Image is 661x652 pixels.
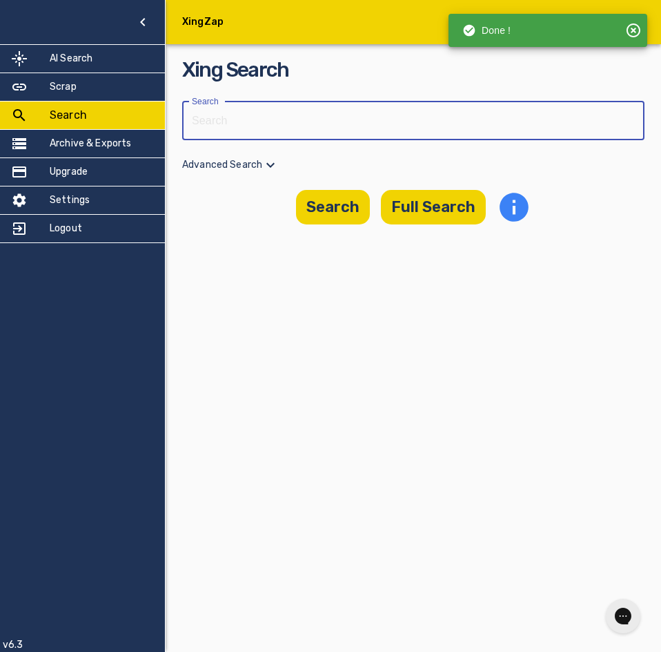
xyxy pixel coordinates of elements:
h5: Archive & Exports [50,137,132,151]
h5: Settings [50,193,90,207]
h5: XingZap [182,15,224,29]
p: v6.3 [3,638,23,652]
div: Done ! [462,18,511,43]
h5: AI Search [50,52,92,66]
h5: Upgrade [50,165,88,179]
button: Search [296,190,370,224]
button: Full Search [381,190,486,224]
h5: Logout [50,222,82,236]
p: Advanced Search [182,157,644,173]
h5: Scrap [50,80,77,94]
svg: info [497,190,531,224]
h2: Xing Search [182,55,644,85]
h5: Search [50,107,87,124]
input: Search [182,102,635,140]
iframe: Gorgias live chat messenger [599,594,647,638]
